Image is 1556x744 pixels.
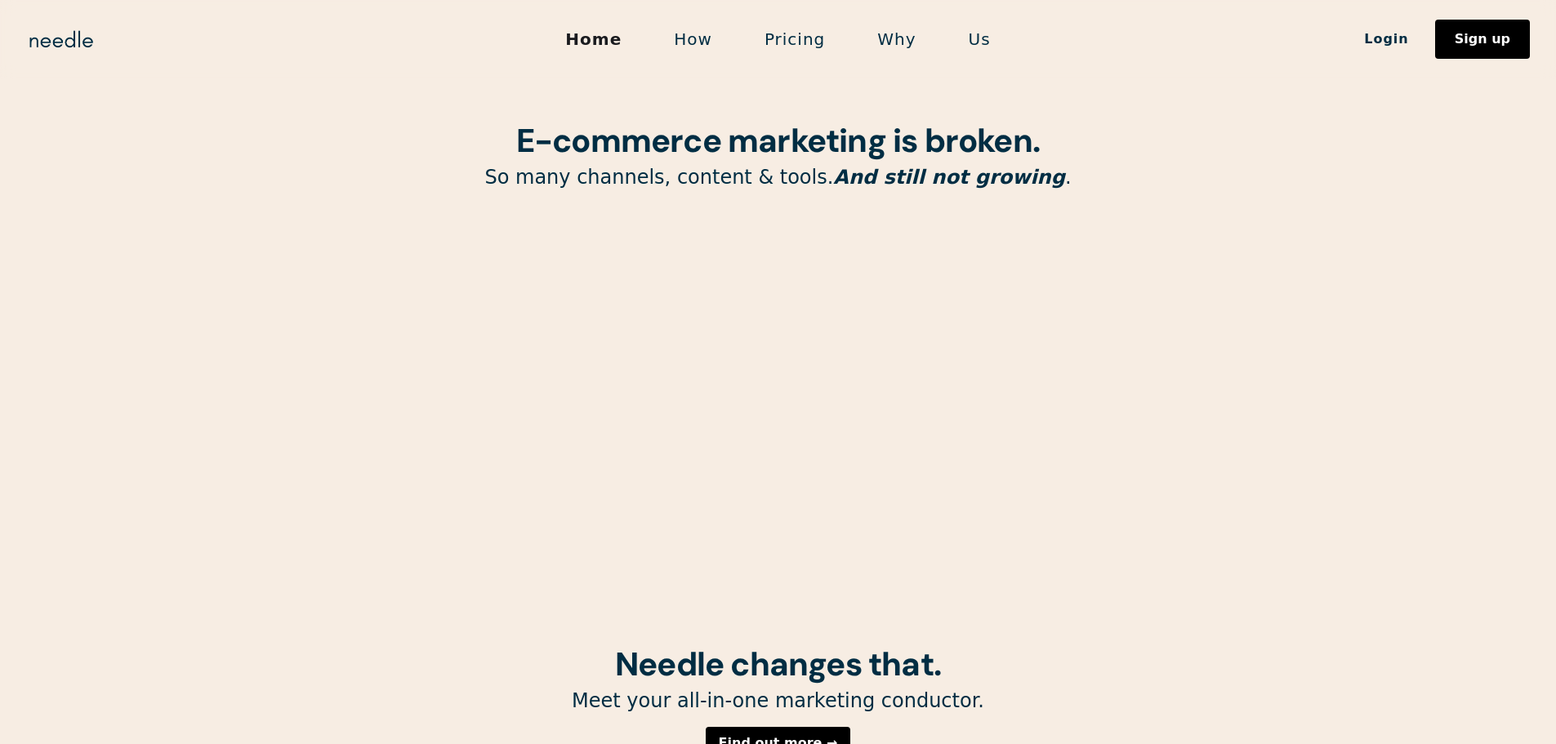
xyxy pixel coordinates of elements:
[1435,20,1530,59] a: Sign up
[1455,33,1510,46] div: Sign up
[516,119,1040,162] strong: E-commerce marketing is broken.
[943,22,1017,56] a: Us
[1338,25,1435,53] a: Login
[539,22,648,56] a: Home
[648,22,738,56] a: How
[615,643,941,685] strong: Needle changes that.
[362,688,1195,714] p: Meet your all-in-one marketing conductor.
[851,22,942,56] a: Why
[362,165,1195,190] p: So many channels, content & tools. .
[833,166,1065,189] em: And still not growing
[738,22,851,56] a: Pricing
